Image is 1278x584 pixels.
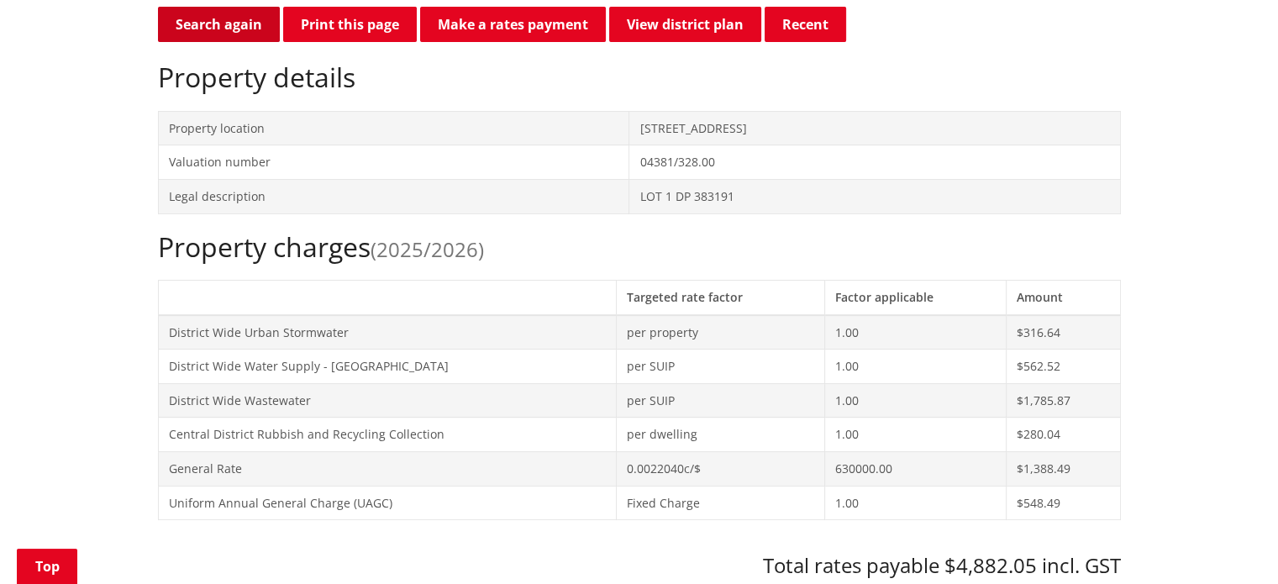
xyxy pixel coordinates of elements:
td: $316.64 [1006,315,1120,350]
td: per SUIP [616,350,824,384]
td: 1.00 [824,350,1006,384]
button: Recent [765,7,846,42]
td: $280.04 [1006,418,1120,452]
td: District Wide Wastewater [158,383,616,418]
h3: Total rates payable $4,882.05 incl. GST [158,554,1121,578]
td: LOT 1 DP 383191 [629,179,1120,213]
td: Uniform Annual General Charge (UAGC) [158,486,616,520]
td: per property [616,315,824,350]
td: 1.00 [824,315,1006,350]
td: Legal description [158,179,629,213]
span: (2025/2026) [371,235,484,263]
td: District Wide Urban Stormwater [158,315,616,350]
td: District Wide Water Supply - [GEOGRAPHIC_DATA] [158,350,616,384]
td: $1,785.87 [1006,383,1120,418]
th: Targeted rate factor [616,280,824,314]
td: 630000.00 [824,451,1006,486]
a: Make a rates payment [420,7,606,42]
td: $562.52 [1006,350,1120,384]
td: Valuation number [158,145,629,180]
td: per dwelling [616,418,824,452]
h2: Property details [158,61,1121,93]
iframe: Messenger Launcher [1201,513,1261,574]
td: 1.00 [824,486,1006,520]
td: 1.00 [824,418,1006,452]
td: per SUIP [616,383,824,418]
h2: Property charges [158,231,1121,263]
a: Top [17,549,77,584]
td: Property location [158,111,629,145]
td: Central District Rubbish and Recycling Collection [158,418,616,452]
a: Search again [158,7,280,42]
th: Amount [1006,280,1120,314]
td: General Rate [158,451,616,486]
td: 1.00 [824,383,1006,418]
td: $548.49 [1006,486,1120,520]
a: View district plan [609,7,761,42]
td: Fixed Charge [616,486,824,520]
td: 0.0022040c/$ [616,451,824,486]
td: [STREET_ADDRESS] [629,111,1120,145]
td: $1,388.49 [1006,451,1120,486]
button: Print this page [283,7,417,42]
td: 04381/328.00 [629,145,1120,180]
th: Factor applicable [824,280,1006,314]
